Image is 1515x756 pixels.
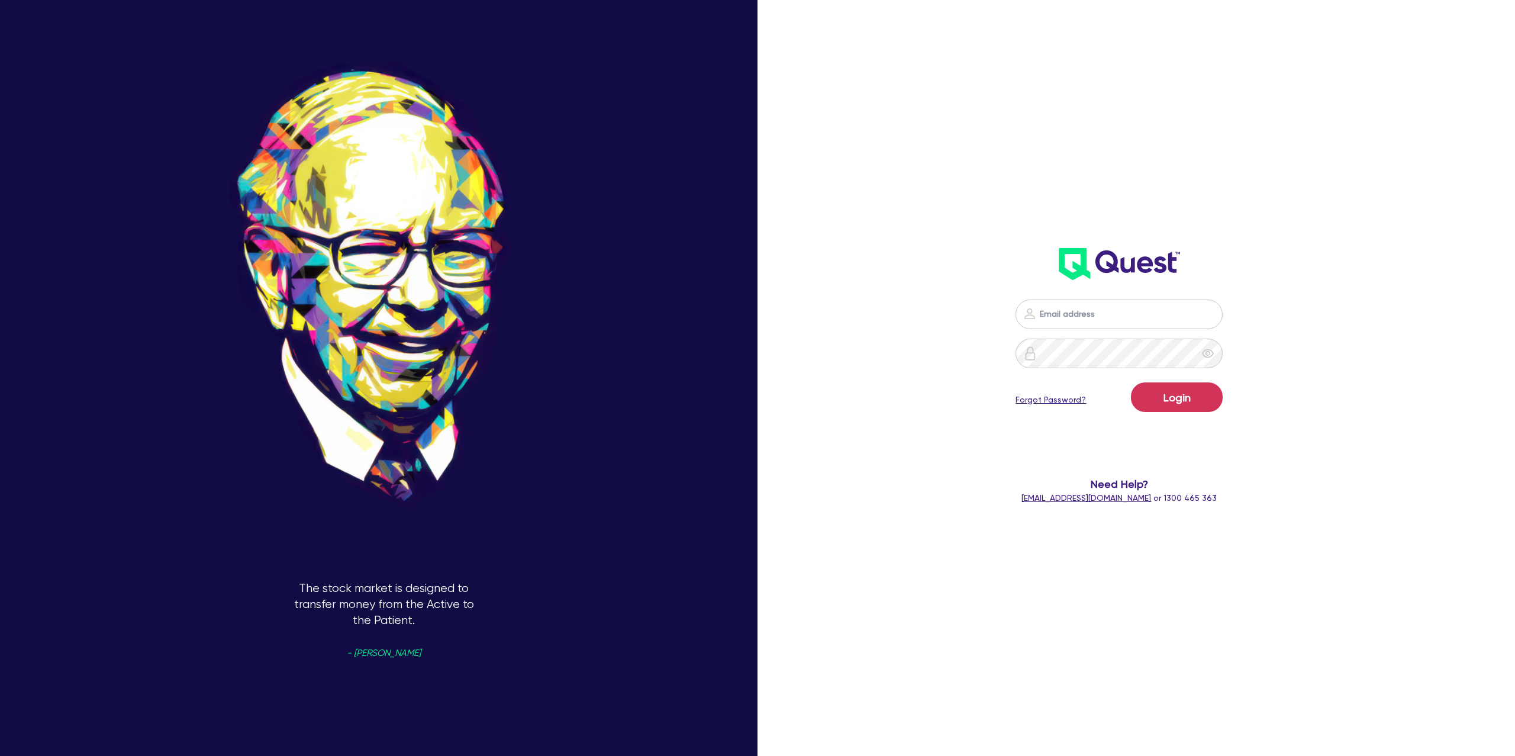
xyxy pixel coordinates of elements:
[1021,493,1217,503] span: or 1300 465 363
[1023,346,1037,361] img: icon-password
[1016,300,1223,329] input: Email address
[1023,307,1037,321] img: icon-password
[1059,248,1180,280] img: wH2k97JdezQIQAAAABJRU5ErkJggg==
[1021,493,1151,503] a: [EMAIL_ADDRESS][DOMAIN_NAME]
[1202,348,1214,359] span: eye
[347,649,421,658] span: - [PERSON_NAME]
[1016,394,1086,406] a: Forgot Password?
[1131,382,1223,412] button: Login
[910,476,1329,492] span: Need Help?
